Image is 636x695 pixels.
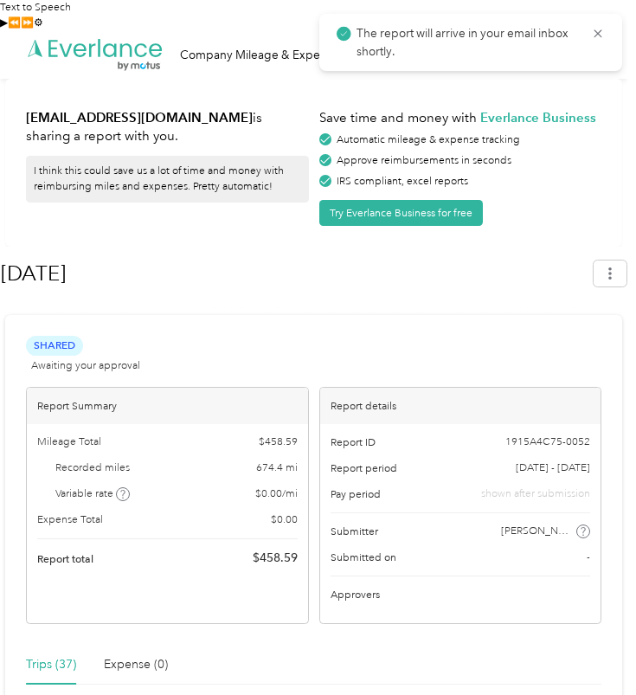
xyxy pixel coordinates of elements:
span: Report period [331,460,397,476]
h1: Save time and money with [319,108,602,127]
span: Submitted on [331,550,396,565]
span: - [587,550,590,565]
span: 674.4 mi [256,460,298,476]
div: I think this could save us a lot of time and money with reimbursing miles and expenses. Pretty au... [26,156,309,203]
span: Awaiting your approval [31,358,140,374]
div: Trips (37) [26,655,76,674]
span: Submitter [331,524,378,539]
h1: Aug 2025 [1,253,583,294]
span: [PERSON_NAME] [501,524,574,539]
div: Expense (0) [104,655,168,674]
strong: Everlance Business [480,109,596,125]
span: Expense Total [37,512,103,528]
span: Automatic mileage & expense tracking [337,133,520,146]
div: Report Summary [27,388,308,424]
h1: is sharing a report with you. [26,108,309,145]
div: Company Mileage & Expense Tracker [180,46,382,64]
span: $ 458.59 [259,434,298,450]
span: Pay period [331,486,381,502]
span: shown after submission [481,486,590,502]
span: Variable rate [55,486,130,502]
p: The report will arrive in your email inbox shortly. [357,24,581,61]
button: Settings [34,16,43,31]
span: IRS compliant, excel reports [337,175,468,188]
span: Approvers [331,587,380,602]
span: 1915A4C75-0052 [505,434,590,450]
span: $ 0.00 [271,512,298,528]
span: Report total [37,551,93,567]
span: Report ID [331,434,376,450]
button: Try Everlance Business for free [319,200,483,226]
button: Previous [8,16,21,31]
span: [DATE] - [DATE] [516,460,590,476]
div: Report details [320,388,601,424]
span: Mileage Total [37,434,101,450]
span: $ 458.59 [253,550,298,568]
strong: [EMAIL_ADDRESS][DOMAIN_NAME] [26,109,253,125]
span: Recorded miles [55,460,130,476]
button: Forward [21,16,34,31]
span: $ 0.00 / mi [255,486,298,502]
span: Shared [26,336,83,356]
span: Approve reimbursements in seconds [337,154,511,167]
